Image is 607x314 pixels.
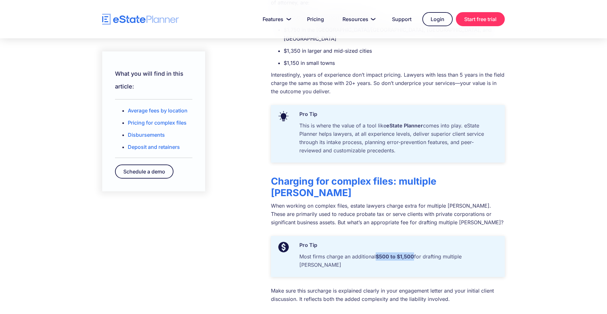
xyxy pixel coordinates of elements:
[456,12,505,26] a: Start free trial
[271,175,436,198] strong: Charging for complex files: multiple [PERSON_NAME]
[128,143,180,150] a: Deposit and retainers
[284,46,505,55] li: $1,350 in larger and mid-sized cities
[296,121,498,158] p: This is where the value of a tool like comes into play. eState Planner helps lawyers, at all expe...
[271,202,505,226] p: When working on complex files, estate lawyers charge extra for multiple [PERSON_NAME]. These are ...
[115,164,173,178] a: Schedule a demo
[102,14,179,25] a: home
[128,119,187,126] a: Pricing for complex files
[271,287,505,303] p: Make sure this surcharge is explained clearly in your engagement letter and your initial client d...
[271,71,505,96] p: Interestingly, years of experience don’t impact pricing. Lawyers with less than 5 years in the fi...
[296,110,498,121] p: Pro Tip
[296,252,498,272] p: Most firms charge an additional for drafting multiple [PERSON_NAME]
[335,13,381,26] a: Resources
[128,107,188,113] a: Average fees by location
[255,13,296,26] a: Features
[386,122,423,129] strong: eState Planner
[128,131,165,138] a: Disbursements
[384,13,419,26] a: Support
[422,12,453,26] a: Login
[296,241,498,252] p: Pro Tip
[284,58,505,67] li: $1,150 in small towns
[299,13,332,26] a: Pricing
[115,67,192,93] h2: What you will find in this article:
[376,253,414,260] strong: $500 to $1,500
